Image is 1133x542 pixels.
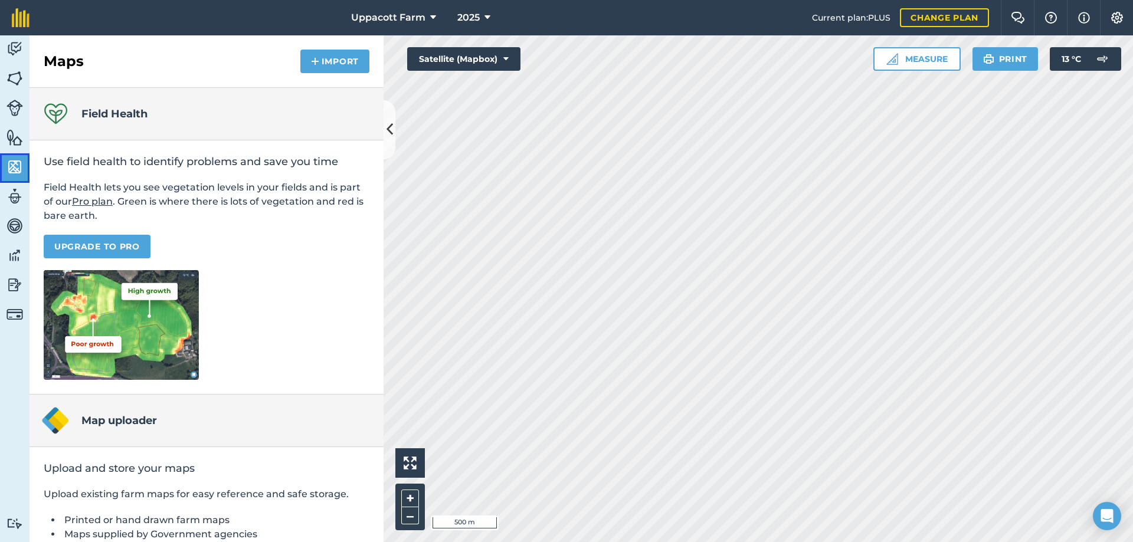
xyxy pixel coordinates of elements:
img: svg+xml;base64,PD94bWwgdmVyc2lvbj0iMS4wIiBlbmNvZGluZz0idXRmLTgiPz4KPCEtLSBHZW5lcmF0b3I6IEFkb2JlIE... [6,276,23,294]
img: svg+xml;base64,PD94bWwgdmVyc2lvbj0iMS4wIiBlbmNvZGluZz0idXRmLTgiPz4KPCEtLSBHZW5lcmF0b3I6IEFkb2JlIE... [6,247,23,264]
img: svg+xml;base64,PHN2ZyB4bWxucz0iaHR0cDovL3d3dy53My5vcmcvMjAwMC9zdmciIHdpZHRoPSIxNyIgaGVpZ2h0PSIxNy... [1078,11,1090,25]
span: 13 ° C [1062,47,1081,71]
span: 2025 [457,11,480,25]
img: svg+xml;base64,PD94bWwgdmVyc2lvbj0iMS4wIiBlbmNvZGluZz0idXRmLTgiPz4KPCEtLSBHZW5lcmF0b3I6IEFkb2JlIE... [6,306,23,323]
h4: Map uploader [81,412,157,429]
img: svg+xml;base64,PD94bWwgdmVyc2lvbj0iMS4wIiBlbmNvZGluZz0idXRmLTgiPz4KPCEtLSBHZW5lcmF0b3I6IEFkb2JlIE... [6,518,23,529]
button: – [401,507,419,524]
a: Pro plan [72,196,113,207]
button: Import [300,50,369,73]
a: Change plan [900,8,989,27]
img: svg+xml;base64,PD94bWwgdmVyc2lvbj0iMS4wIiBlbmNvZGluZz0idXRmLTgiPz4KPCEtLSBHZW5lcmF0b3I6IEFkb2JlIE... [6,40,23,58]
img: svg+xml;base64,PHN2ZyB4bWxucz0iaHR0cDovL3d3dy53My5vcmcvMjAwMC9zdmciIHdpZHRoPSI1NiIgaGVpZ2h0PSI2MC... [6,158,23,176]
span: Uppacott Farm [351,11,425,25]
img: A question mark icon [1044,12,1058,24]
div: Open Intercom Messenger [1093,502,1121,530]
h2: Maps [44,52,84,71]
button: Print [972,47,1039,71]
img: Two speech bubbles overlapping with the left bubble in the forefront [1011,12,1025,24]
h2: Use field health to identify problems and save you time [44,155,369,169]
span: Current plan : PLUS [812,11,890,24]
li: Printed or hand drawn farm maps [61,513,369,527]
img: A cog icon [1110,12,1124,24]
button: 13 °C [1050,47,1121,71]
img: svg+xml;base64,PHN2ZyB4bWxucz0iaHR0cDovL3d3dy53My5vcmcvMjAwMC9zdmciIHdpZHRoPSI1NiIgaGVpZ2h0PSI2MC... [6,129,23,146]
img: svg+xml;base64,PD94bWwgdmVyc2lvbj0iMS4wIiBlbmNvZGluZz0idXRmLTgiPz4KPCEtLSBHZW5lcmF0b3I6IEFkb2JlIE... [6,217,23,235]
button: + [401,490,419,507]
img: svg+xml;base64,PHN2ZyB4bWxucz0iaHR0cDovL3d3dy53My5vcmcvMjAwMC9zdmciIHdpZHRoPSIxOSIgaGVpZ2h0PSIyNC... [983,52,994,66]
p: Field Health lets you see vegetation levels in your fields and is part of our . Green is where th... [44,180,369,223]
img: svg+xml;base64,PHN2ZyB4bWxucz0iaHR0cDovL3d3dy53My5vcmcvMjAwMC9zdmciIHdpZHRoPSIxNCIgaGVpZ2h0PSIyNC... [311,54,319,68]
img: svg+xml;base64,PD94bWwgdmVyc2lvbj0iMS4wIiBlbmNvZGluZz0idXRmLTgiPz4KPCEtLSBHZW5lcmF0b3I6IEFkb2JlIE... [6,100,23,116]
img: svg+xml;base64,PHN2ZyB4bWxucz0iaHR0cDovL3d3dy53My5vcmcvMjAwMC9zdmciIHdpZHRoPSI1NiIgaGVpZ2h0PSI2MC... [6,70,23,87]
img: svg+xml;base64,PD94bWwgdmVyc2lvbj0iMS4wIiBlbmNvZGluZz0idXRmLTgiPz4KPCEtLSBHZW5lcmF0b3I6IEFkb2JlIE... [6,188,23,205]
h4: Field Health [81,106,148,122]
button: Measure [873,47,961,71]
img: Ruler icon [886,53,898,65]
p: Upload existing farm maps for easy reference and safe storage. [44,487,369,501]
img: Four arrows, one pointing top left, one top right, one bottom right and the last bottom left [404,456,417,469]
li: Maps supplied by Government agencies [61,527,369,541]
img: Map uploader logo [41,406,70,435]
a: Upgrade to Pro [44,235,150,258]
img: fieldmargin Logo [12,8,30,27]
button: Satellite (Mapbox) [407,47,520,71]
h2: Upload and store your maps [44,461,369,475]
img: svg+xml;base64,PD94bWwgdmVyc2lvbj0iMS4wIiBlbmNvZGluZz0idXRmLTgiPz4KPCEtLSBHZW5lcmF0b3I6IEFkb2JlIE... [1091,47,1114,71]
